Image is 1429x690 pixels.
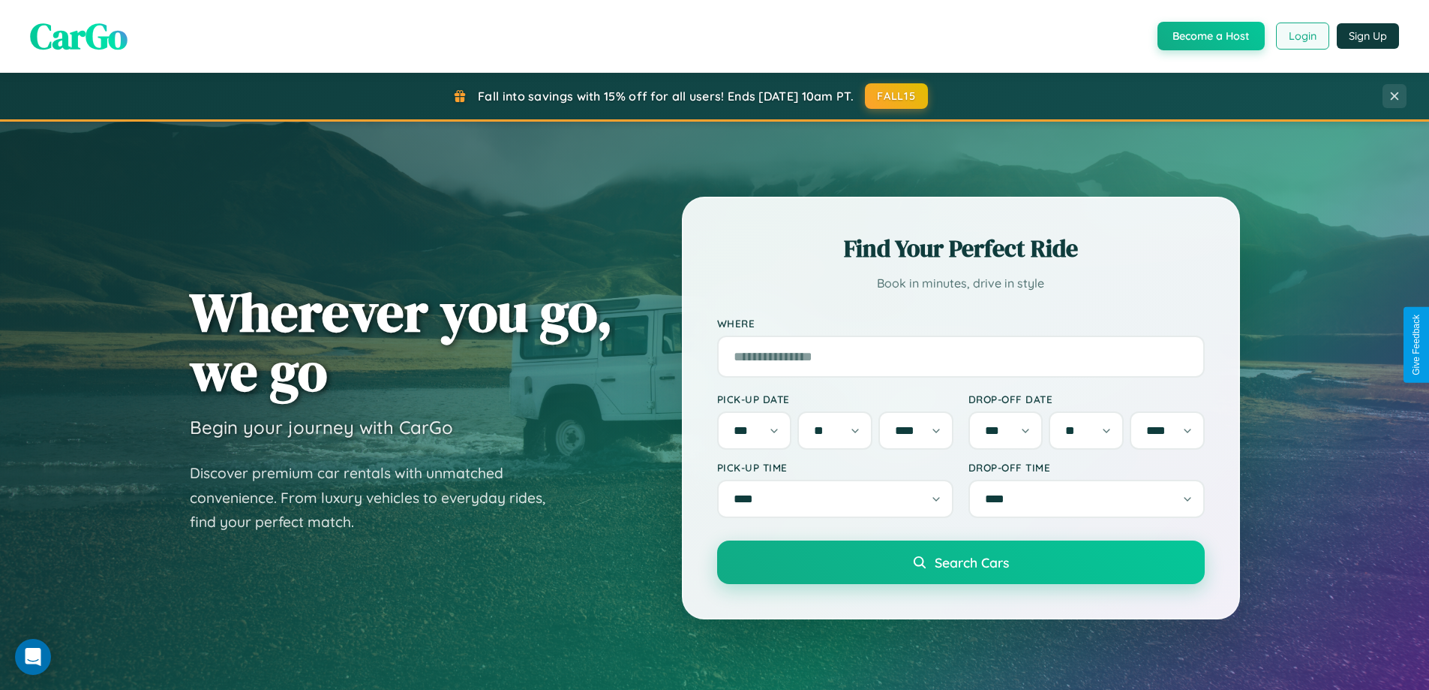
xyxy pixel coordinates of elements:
h3: Begin your journey with CarGo [190,416,453,438]
div: Give Feedback [1411,315,1421,375]
p: Discover premium car rentals with unmatched convenience. From luxury vehicles to everyday rides, ... [190,461,565,535]
p: Book in minutes, drive in style [717,273,1205,294]
h1: Wherever you go, we go [190,282,613,401]
button: Login [1276,23,1329,50]
label: Drop-off Date [968,393,1205,405]
span: Search Cars [935,554,1009,571]
button: Sign Up [1337,23,1399,49]
label: Pick-up Date [717,393,953,405]
span: CarGo [30,11,128,61]
div: Open Intercom Messenger [15,639,51,675]
h2: Find Your Perfect Ride [717,232,1205,265]
button: Search Cars [717,541,1205,584]
button: FALL15 [865,83,928,109]
label: Drop-off Time [968,461,1205,474]
button: Become a Host [1157,22,1265,50]
span: Fall into savings with 15% off for all users! Ends [DATE] 10am PT. [478,89,854,104]
label: Where [717,317,1205,330]
label: Pick-up Time [717,461,953,474]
